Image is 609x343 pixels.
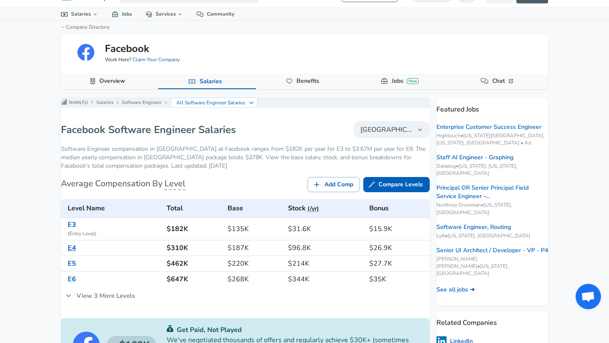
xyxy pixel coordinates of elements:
a: Salaries [54,8,105,20]
div: Open chat [576,284,601,309]
a: Staff AI Engineer - Graphing [436,153,513,162]
div: New [407,78,419,84]
p: Featured Jobs [436,98,548,114]
a: Services [139,8,190,20]
a: Salaries [196,74,225,89]
table: Facebook's Software Engineer levels [61,199,430,287]
h6: $220K [228,258,281,269]
h6: $310K [167,242,221,254]
h6: $214K [288,258,362,269]
img: facebooklogo.png [77,44,94,61]
h6: $31.6K [288,223,362,235]
a: E5 [68,259,76,268]
a: Overview [96,74,129,88]
h6: $96.8K [288,242,362,254]
h6: $27.7K [369,258,426,269]
a: See all jobs ➜ [436,286,475,294]
span: Datadog • [US_STATE], [US_STATE], [GEOGRAPHIC_DATA] [436,163,548,177]
h1: Facebook Software Engineer Salaries [61,123,236,136]
span: Hightouch • [US_STATE][GEOGRAPHIC_DATA], [US_STATE], [GEOGRAPHIC_DATA] • Ad [436,132,548,147]
a: Salaries [96,99,113,106]
p: Get Paid, Not Played [167,325,418,335]
h6: $647K [167,273,221,285]
h6: Average Compensation By [61,177,185,191]
h6: Total [167,202,221,214]
a: Software Engineer, Routing [436,223,511,231]
a: E3 [68,220,76,229]
span: Level [165,178,185,190]
button: (/yr) [307,204,319,214]
a: Software Engineer [122,99,162,106]
a: Claim Your Company [132,56,180,63]
h6: $26.9K [369,242,426,254]
a: Community [190,8,241,20]
a: E4 [68,243,76,253]
button: [GEOGRAPHIC_DATA] [354,121,430,138]
h6: Stock [288,202,362,214]
h6: Base [228,202,281,214]
span: Northrop Grumman • [US_STATE], [GEOGRAPHIC_DATA] [436,201,548,216]
a: Chat [489,74,518,88]
a: Principal OR Senior Principal Field Service Engineer –... [436,184,548,201]
h5: Facebook [105,41,149,56]
span: Lyft • [US_STATE], [GEOGRAPHIC_DATA] [436,232,548,240]
a: E6 [68,275,76,284]
p: Related Companies [436,311,548,328]
a: Senior UI Architect / Developer - VP - P4 [436,246,548,255]
h6: Level Name [68,202,160,214]
a: JobsNew [388,74,422,88]
a: Enterprise Customer Success Engineer [436,123,541,131]
h6: $344K [288,273,362,285]
h6: $35K [369,273,426,285]
span: Work Here? [105,56,180,63]
h6: $187K [228,242,281,254]
p: All Software Engineer Salaries [176,99,246,106]
a: View 3 More Levels [61,287,140,305]
span: ( Entry Level ) [68,230,160,238]
h6: $268K [228,273,281,285]
a: Add Comp [307,177,360,193]
div: Company Data Navigation [61,74,548,89]
p: Software Engineer compensation in [GEOGRAPHIC_DATA] at Facebook ranges from $182K per year for E3... [61,145,430,170]
a: ←Company Directory [61,24,110,30]
span: [PERSON_NAME] [PERSON_NAME] • [US_STATE], [GEOGRAPHIC_DATA] [436,256,548,277]
h6: $462K [167,258,221,269]
span: [GEOGRAPHIC_DATA] [360,125,413,135]
a: Benefits [293,74,323,88]
h6: $182K [167,223,221,235]
h6: $135K [228,223,281,235]
a: Compare Levels [363,177,430,193]
h6: $15.9K [369,223,426,235]
img: svg+xml;base64,PHN2ZyB4bWxucz0iaHR0cDovL3d3dy53My5vcmcvMjAwMC9zdmciIGZpbGw9IiMwYzU0NjAiIHZpZXdCb3... [167,325,173,332]
a: Jobs [105,8,139,20]
h6: Bonus [369,202,426,214]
